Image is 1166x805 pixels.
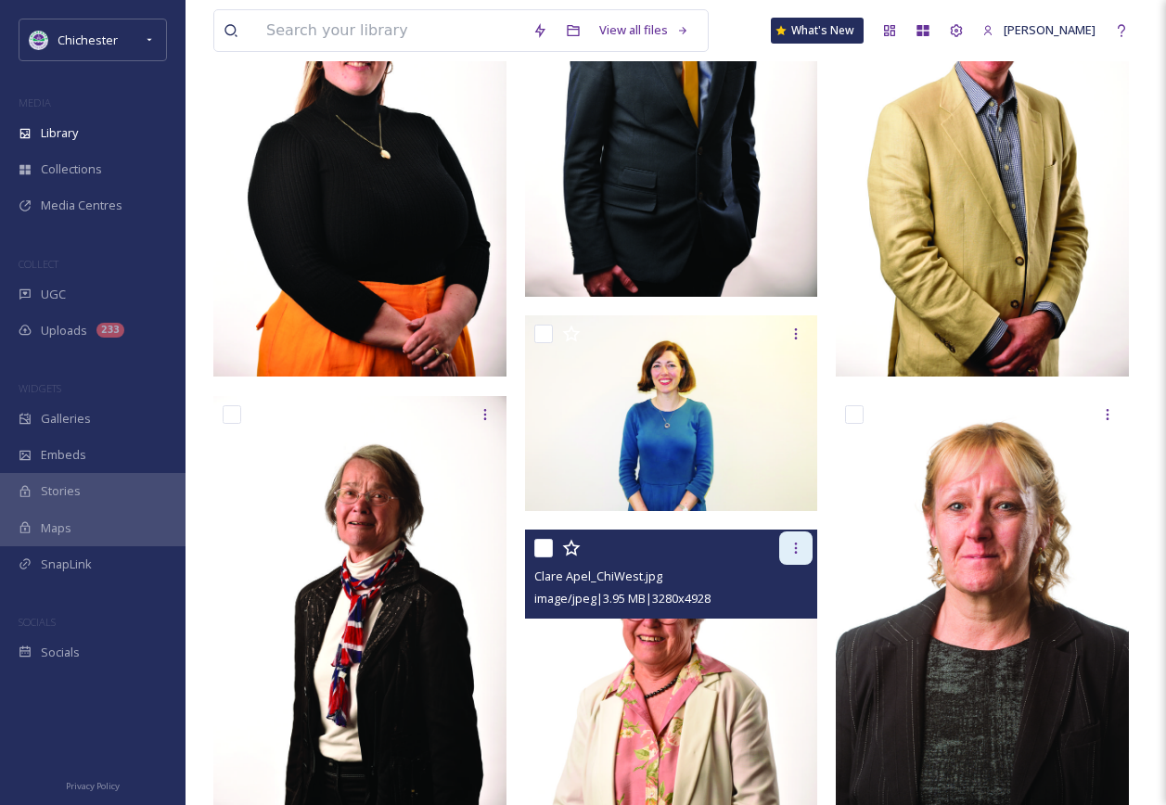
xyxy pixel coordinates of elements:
input: Search your library [257,10,523,51]
span: Uploads [41,322,87,339]
span: MEDIA [19,96,51,109]
span: image/jpeg | 3.95 MB | 3280 x 4928 [534,590,711,607]
div: 233 [96,323,124,338]
a: What's New [771,18,864,44]
a: [PERSON_NAME] [973,12,1105,48]
span: Library [41,124,78,142]
span: Maps [41,519,71,537]
span: [PERSON_NAME] [1004,21,1096,38]
span: Clare Apel_ChiWest.jpg [534,568,662,584]
a: View all files [590,12,698,48]
span: Collections [41,160,102,178]
span: WIDGETS [19,381,61,395]
span: Socials [41,644,80,661]
span: UGC [41,286,66,303]
span: SOCIALS [19,615,56,629]
img: Logo_of_Chichester_District_Council.png [30,31,48,49]
span: SnapLink [41,556,92,573]
span: Galleries [41,410,91,428]
span: Media Centres [41,197,122,214]
img: Eleanora Newbery_Fernhurst.jpg [525,315,818,511]
a: Privacy Policy [66,773,120,796]
span: Embeds [41,446,86,464]
span: Chichester [58,32,118,48]
span: Stories [41,482,81,500]
span: COLLECT [19,257,58,271]
span: Privacy Policy [66,780,120,792]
